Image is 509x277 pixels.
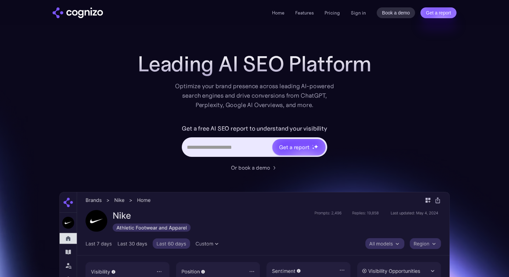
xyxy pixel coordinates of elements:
img: star [312,147,314,149]
a: Get a reportstarstarstar [272,138,326,156]
a: Sign in [351,9,366,17]
a: Get a report [420,7,456,18]
img: star [312,145,313,146]
h1: Leading AI SEO Platform [138,52,371,76]
a: Or book a demo [231,164,278,172]
div: Or book a demo [231,164,270,172]
a: Book a demo [377,7,415,18]
a: Home [272,10,284,16]
div: Get a report [279,143,309,151]
div: Optimize your brand presence across leading AI-powered search engines and drive conversions from ... [172,81,337,110]
a: Pricing [325,10,340,16]
img: cognizo logo [53,7,103,18]
img: star [314,144,318,149]
a: home [53,7,103,18]
label: Get a free AI SEO report to understand your visibility [182,123,327,134]
a: Features [295,10,314,16]
form: Hero URL Input Form [182,123,327,160]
